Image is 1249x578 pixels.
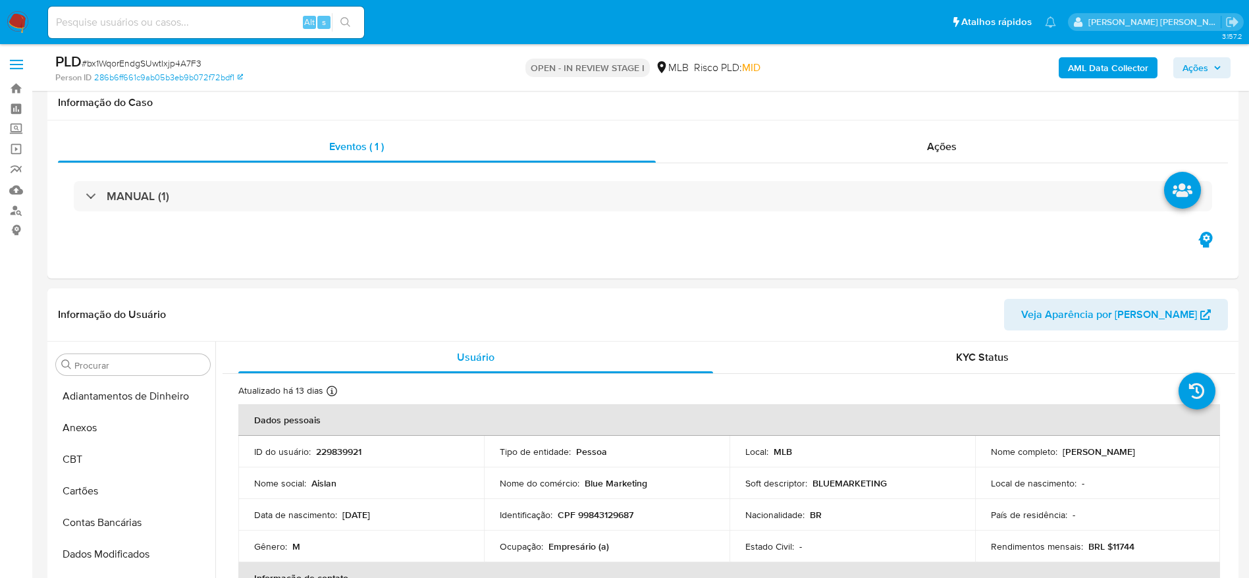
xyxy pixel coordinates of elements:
p: Rendimentos mensais : [991,540,1083,552]
p: MLB [774,446,792,458]
span: MID [742,60,760,75]
h1: Informação do Caso [58,96,1228,109]
a: Sair [1225,15,1239,29]
p: Pessoa [576,446,607,458]
p: 229839921 [316,446,361,458]
p: Atualizado há 13 dias [238,384,323,397]
p: ID do usuário : [254,446,311,458]
input: Pesquise usuários ou casos... [48,14,364,31]
p: BR [810,509,822,521]
button: Anexos [51,412,215,444]
p: - [1073,509,1075,521]
p: Identificação : [500,509,552,521]
p: Tipo de entidade : [500,446,571,458]
button: Dados Modificados [51,539,215,570]
b: Person ID [55,72,92,84]
span: Alt [304,16,315,28]
span: KYC Status [956,350,1009,365]
span: Ações [1183,57,1208,78]
p: M [292,540,300,552]
th: Dados pessoais [238,404,1220,436]
div: MLB [655,61,689,75]
p: Nome do comércio : [500,477,579,489]
p: OPEN - IN REVIEW STAGE I [525,59,650,77]
p: lucas.santiago@mercadolivre.com [1088,16,1221,28]
p: - [1082,477,1084,489]
input: Procurar [74,359,205,371]
p: Local : [745,446,768,458]
span: Usuário [457,350,494,365]
button: AML Data Collector [1059,57,1157,78]
p: Blue Marketing [585,477,647,489]
button: Ações [1173,57,1231,78]
p: [DATE] [342,509,370,521]
p: Data de nascimento : [254,509,337,521]
div: MANUAL (1) [74,181,1212,211]
button: search-icon [332,13,359,32]
button: Adiantamentos de Dinheiro [51,381,215,412]
a: Notificações [1045,16,1056,28]
p: BRL $11744 [1088,540,1134,552]
button: Procurar [61,359,72,370]
button: CBT [51,444,215,475]
span: s [322,16,326,28]
p: País de residência : [991,509,1067,521]
span: Atalhos rápidos [961,15,1032,29]
h1: Informação do Usuário [58,308,166,321]
button: Cartões [51,475,215,507]
button: Veja Aparência por [PERSON_NAME] [1004,299,1228,330]
span: Eventos ( 1 ) [329,139,384,154]
h3: MANUAL (1) [107,189,169,203]
p: Empresário (a) [548,540,609,552]
span: # bx1WqorEndgSUwtIxjp4A7F3 [82,57,201,70]
p: Ocupação : [500,540,543,552]
b: PLD [55,51,82,72]
p: - [799,540,802,552]
a: 286b6ff661c9ab05b3eb9b072f72bdf1 [94,72,243,84]
span: Risco PLD: [694,61,760,75]
b: AML Data Collector [1068,57,1148,78]
p: Local de nascimento : [991,477,1076,489]
p: Estado Civil : [745,540,794,552]
p: Aislan [311,477,336,489]
p: Gênero : [254,540,287,552]
button: Contas Bancárias [51,507,215,539]
p: CPF 99843129687 [558,509,633,521]
p: Nacionalidade : [745,509,805,521]
p: Soft descriptor : [745,477,807,489]
span: Veja Aparência por [PERSON_NAME] [1021,299,1197,330]
p: [PERSON_NAME] [1063,446,1135,458]
p: BLUEMARKETING [812,477,887,489]
p: Nome completo : [991,446,1057,458]
p: Nome social : [254,477,306,489]
span: Ações [927,139,957,154]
